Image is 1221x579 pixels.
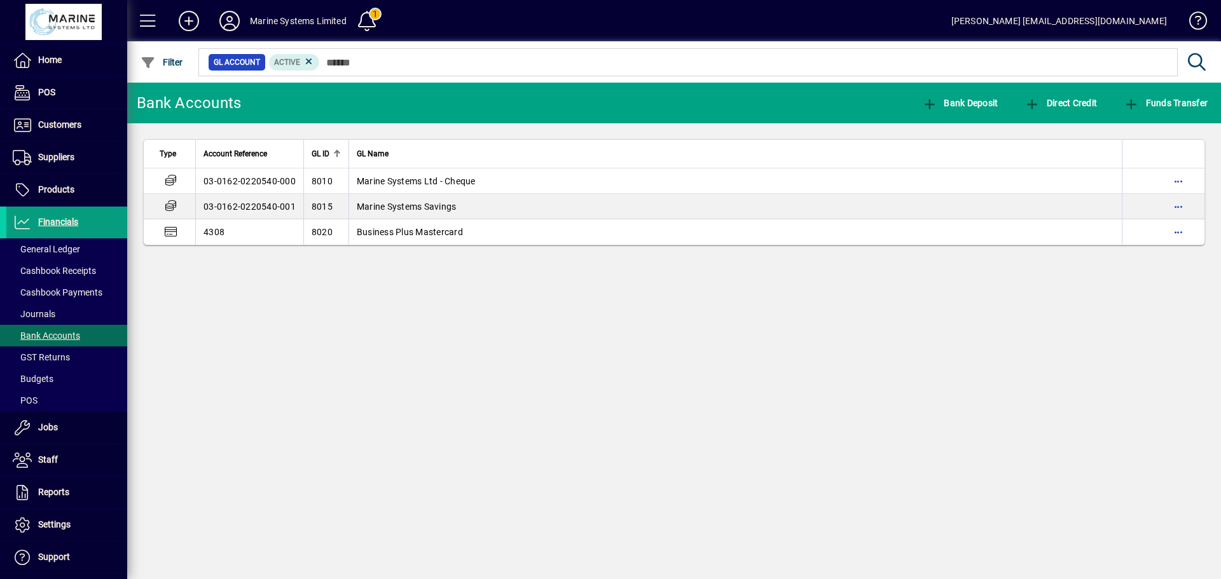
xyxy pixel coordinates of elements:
[312,201,333,212] span: 8015
[922,98,998,108] span: Bank Deposit
[169,10,209,32] button: Add
[1168,222,1189,242] button: More options
[38,184,74,194] span: Products
[919,92,1002,114] button: Bank Deposit
[214,56,260,69] span: GL Account
[137,51,186,74] button: Filter
[38,454,58,465] span: Staff
[38,487,69,497] span: Reports
[13,266,96,276] span: Cashbook Receipts
[357,201,457,212] span: Marine Systems Savings
[951,11,1167,31] div: [PERSON_NAME] [EMAIL_ADDRESS][DOMAIN_NAME]
[6,303,127,325] a: Journals
[312,147,329,161] span: GL ID
[13,309,55,319] span: Journals
[6,477,127,508] a: Reports
[312,227,333,237] span: 8020
[312,176,333,186] span: 8010
[6,238,127,260] a: General Ledger
[6,509,127,541] a: Settings
[1024,98,1097,108] span: Direct Credit
[38,152,74,162] span: Suppliers
[312,147,341,161] div: GL ID
[160,147,176,161] span: Type
[274,58,300,67] span: Active
[13,395,38,405] span: POS
[195,219,303,245] td: 4308
[6,174,127,206] a: Products
[38,119,81,130] span: Customers
[137,93,241,113] div: Bank Accounts
[6,412,127,444] a: Jobs
[13,352,70,362] span: GST Returns
[357,147,389,161] span: GL Name
[38,217,78,227] span: Financials
[6,109,127,141] a: Customers
[141,57,183,67] span: Filter
[38,552,70,562] span: Support
[1168,171,1189,191] button: More options
[195,168,303,194] td: 03-0162-0220540-000
[203,147,267,161] span: Account Reference
[1121,92,1211,114] button: Funds Transfer
[1021,92,1100,114] button: Direct Credit
[250,11,347,31] div: Marine Systems Limited
[13,287,102,297] span: Cashbook Payments
[6,390,127,411] a: POS
[1168,196,1189,217] button: More options
[6,260,127,282] a: Cashbook Receipts
[6,346,127,368] a: GST Returns
[6,368,127,390] a: Budgets
[6,282,127,303] a: Cashbook Payments
[13,374,53,384] span: Budgets
[13,330,80,341] span: Bank Accounts
[38,519,71,529] span: Settings
[38,87,55,97] span: POS
[195,194,303,219] td: 03-0162-0220540-001
[6,325,127,346] a: Bank Accounts
[1180,3,1205,44] a: Knowledge Base
[6,77,127,109] a: POS
[38,55,62,65] span: Home
[6,142,127,174] a: Suppliers
[357,176,476,186] span: Marine Systems Ltd - Cheque
[269,54,320,71] mat-chip: Activation Status: Active
[38,422,58,432] span: Jobs
[13,244,80,254] span: General Ledger
[6,44,127,76] a: Home
[1124,98,1208,108] span: Funds Transfer
[209,10,250,32] button: Profile
[6,542,127,573] a: Support
[357,147,1114,161] div: GL Name
[357,227,463,237] span: Business Plus Mastercard
[160,147,188,161] div: Type
[6,444,127,476] a: Staff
